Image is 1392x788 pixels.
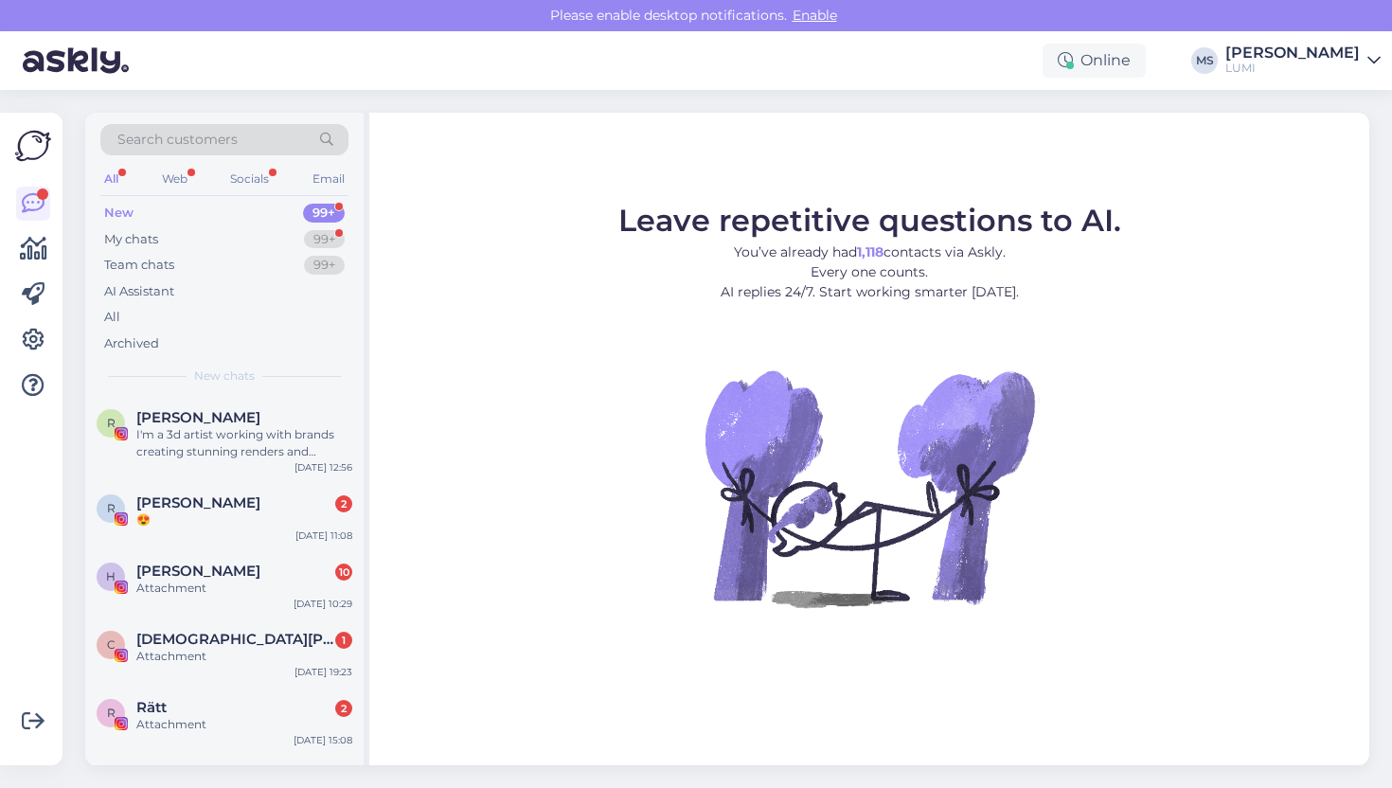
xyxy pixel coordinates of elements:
[194,367,255,385] span: New chats
[1191,47,1218,74] div: MS
[787,7,843,24] span: Enable
[104,334,159,353] div: Archived
[303,204,345,223] div: 99+
[107,706,116,720] span: R
[136,511,352,528] div: 😍
[136,409,260,426] span: Rohit Vaswani
[1225,61,1360,76] div: LUMI
[104,256,174,275] div: Team chats
[106,569,116,583] span: H
[136,494,260,511] span: Roos Mariin
[104,204,134,223] div: New
[294,460,352,475] div: [DATE] 12:56
[136,631,333,648] span: Christiana Tasa
[335,564,352,581] div: 10
[335,700,352,717] div: 2
[107,501,116,515] span: R
[294,733,352,747] div: [DATE] 15:08
[335,632,352,649] div: 1
[1225,45,1360,61] div: [PERSON_NAME]
[1225,45,1381,76] a: [PERSON_NAME]LUMI
[15,128,51,164] img: Askly Logo
[136,699,167,716] span: Rätt
[136,648,352,665] div: Attachment
[304,256,345,275] div: 99+
[117,130,238,150] span: Search customers
[104,230,158,249] div: My chats
[104,308,120,327] div: All
[136,580,352,597] div: Attachment
[107,637,116,652] span: C
[309,167,348,191] div: Email
[295,528,352,543] div: [DATE] 11:08
[100,167,122,191] div: All
[294,597,352,611] div: [DATE] 10:29
[335,495,352,512] div: 2
[158,167,191,191] div: Web
[304,230,345,249] div: 99+
[857,243,883,260] b: 1,118
[226,167,273,191] div: Socials
[104,282,174,301] div: AI Assistant
[1043,44,1146,78] div: Online
[618,202,1121,239] span: Leave repetitive questions to AI.
[136,563,260,580] span: Helena Feofanov-Crawford
[136,716,352,733] div: Attachment
[618,242,1121,302] p: You’ve already had contacts via Askly. Every one counts. AI replies 24/7. Start working smarter [...
[107,416,116,430] span: R
[294,665,352,679] div: [DATE] 19:23
[136,426,352,460] div: I'm a 3d artist working with brands creating stunning renders and animations for there products, ...
[699,317,1040,658] img: No Chat active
